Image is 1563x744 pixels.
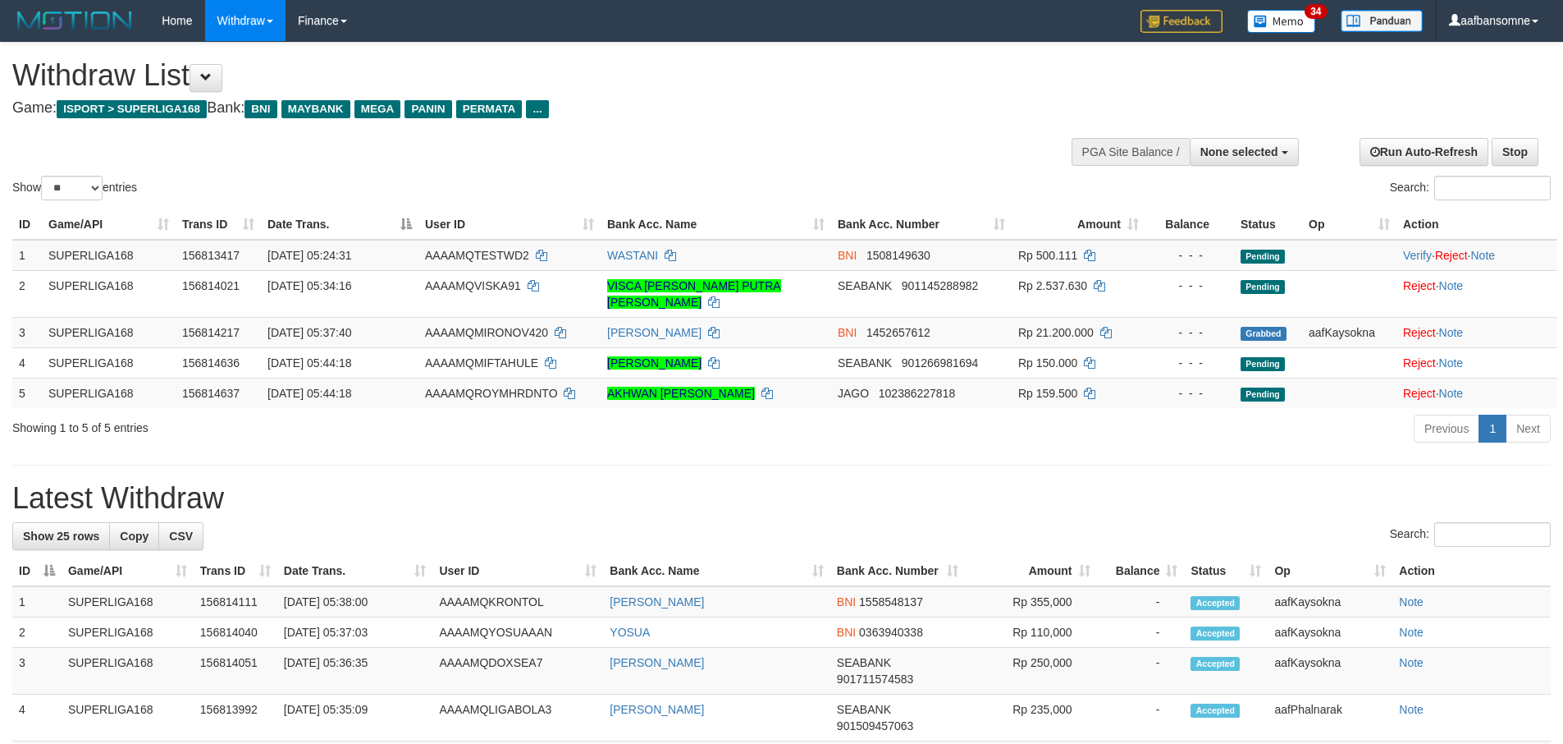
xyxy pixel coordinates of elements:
[1097,618,1185,648] td: -
[837,703,891,716] span: SEABANK
[12,413,639,436] div: Showing 1 to 5 of 5 entries
[1191,657,1240,671] span: Accepted
[879,387,955,400] span: Copy 102386227818 to clipboard
[194,695,277,742] td: 156813992
[120,530,149,543] span: Copy
[1097,695,1185,742] td: -
[1396,270,1557,317] td: ·
[1439,326,1464,339] a: Note
[1152,324,1227,341] div: - - -
[267,249,351,262] span: [DATE] 05:24:31
[965,695,1097,742] td: Rp 235,000
[1305,4,1327,19] span: 34
[1360,138,1488,166] a: Run Auto-Refresh
[62,586,194,618] td: SUPERLIGA168
[1396,240,1557,271] td: · ·
[267,387,351,400] span: [DATE] 05:44:18
[1470,249,1495,262] a: Note
[432,556,603,586] th: User ID: activate to sort column ascending
[1097,648,1185,695] td: -
[1241,388,1285,402] span: Pending
[1302,209,1396,240] th: Op: activate to sort column ascending
[1492,138,1538,166] a: Stop
[1152,247,1227,264] div: - - -
[277,556,433,586] th: Date Trans.: activate to sort column ascending
[965,618,1097,648] td: Rp 110,000
[12,240,42,271] td: 1
[57,100,207,118] span: ISPORT > SUPERLIGA168
[607,326,702,339] a: [PERSON_NAME]
[1396,378,1557,408] td: ·
[837,595,856,609] span: BNI
[267,356,351,370] span: [DATE] 05:44:18
[42,378,176,408] td: SUPERLIGA168
[1268,556,1392,586] th: Op: activate to sort column ascending
[838,356,892,370] span: SEABANK
[354,100,401,118] span: MEGA
[12,209,42,240] th: ID
[526,100,548,118] span: ...
[1396,347,1557,378] td: ·
[965,648,1097,695] td: Rp 250,000
[607,249,658,262] a: WASTANI
[1191,704,1240,718] span: Accepted
[1403,249,1432,262] a: Verify
[109,522,159,550] a: Copy
[12,317,42,347] td: 3
[425,387,558,400] span: AAAAMQROYMHRDNTO
[965,556,1097,586] th: Amount: activate to sort column ascending
[1478,415,1506,443] a: 1
[12,378,42,408] td: 5
[432,648,603,695] td: AAAAMQDOXSEA7
[12,176,137,200] label: Show entries
[42,317,176,347] td: SUPERLIGA168
[1018,326,1094,339] span: Rp 21.200.000
[1434,176,1551,200] input: Search:
[1241,357,1285,371] span: Pending
[831,209,1012,240] th: Bank Acc. Number: activate to sort column ascending
[12,648,62,695] td: 3
[1152,355,1227,371] div: - - -
[1439,356,1464,370] a: Note
[456,100,523,118] span: PERMATA
[859,595,923,609] span: Copy 1558548137 to clipboard
[1241,327,1287,341] span: Grabbed
[610,703,704,716] a: [PERSON_NAME]
[42,240,176,271] td: SUPERLIGA168
[838,387,869,400] span: JAGO
[62,648,194,695] td: SUPERLIGA168
[1390,176,1551,200] label: Search:
[42,270,176,317] td: SUPERLIGA168
[610,626,650,639] a: YOSUA
[1414,415,1479,443] a: Previous
[1018,356,1077,370] span: Rp 150.000
[607,387,755,400] a: AKHWAN [PERSON_NAME]
[1200,145,1278,158] span: None selected
[902,356,978,370] span: Copy 901266981694 to clipboard
[1302,317,1396,347] td: aafKaysokna
[281,100,350,118] span: MAYBANK
[1140,10,1223,33] img: Feedback.jpg
[1241,280,1285,294] span: Pending
[12,270,42,317] td: 2
[425,279,521,292] span: AAAAMQVISKA91
[267,326,351,339] span: [DATE] 05:37:40
[1018,387,1077,400] span: Rp 159.500
[182,249,240,262] span: 156813417
[838,326,857,339] span: BNI
[837,626,856,639] span: BNI
[610,656,704,669] a: [PERSON_NAME]
[1435,249,1468,262] a: Reject
[1399,703,1424,716] a: Note
[1439,279,1464,292] a: Note
[194,618,277,648] td: 156814040
[1268,695,1392,742] td: aafPhalnarak
[12,556,62,586] th: ID: activate to sort column descending
[277,586,433,618] td: [DATE] 05:38:00
[1403,326,1436,339] a: Reject
[62,618,194,648] td: SUPERLIGA168
[1390,522,1551,547] label: Search:
[404,100,451,118] span: PANIN
[1403,279,1436,292] a: Reject
[1268,618,1392,648] td: aafKaysokna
